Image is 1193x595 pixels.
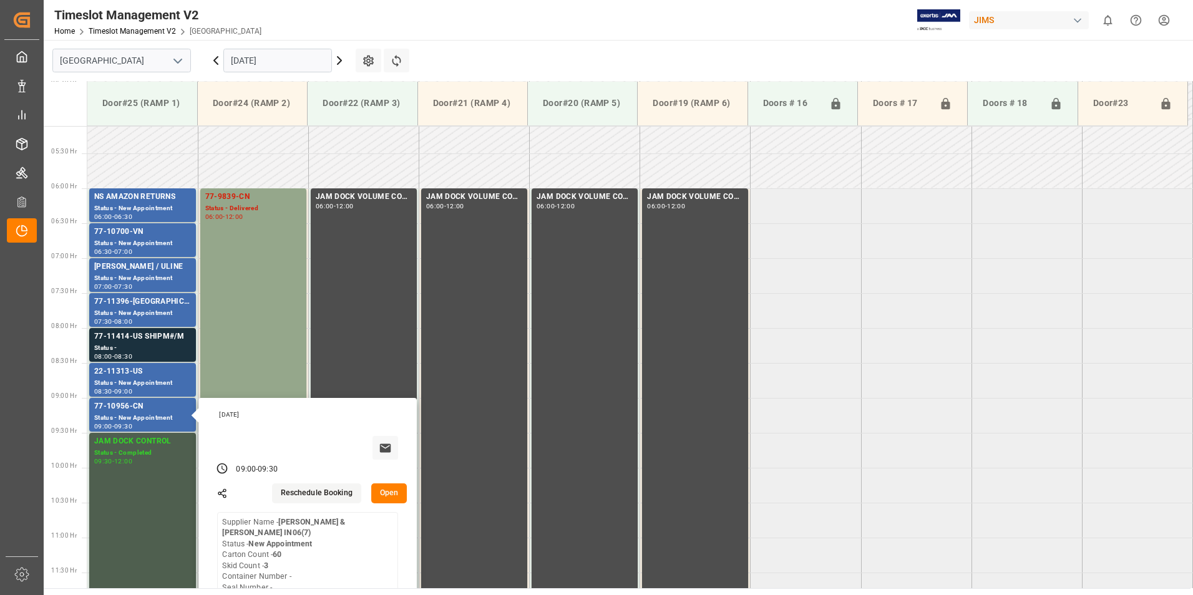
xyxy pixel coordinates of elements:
div: - [334,203,336,209]
div: 08:00 [94,354,112,359]
div: [DATE] [215,410,403,419]
div: Doors # 17 [868,92,934,115]
div: Status - [94,343,191,354]
span: 07:00 Hr [51,253,77,259]
div: 07:30 [114,284,132,289]
div: 06:30 [114,214,132,220]
div: Supplier Name - Status - Carton Count - Skid Count - Container Number - Seal Number - [222,517,393,594]
div: Door#20 (RAMP 5) [538,92,627,115]
div: 77-11396-[GEOGRAPHIC_DATA] [94,296,191,308]
div: 12:00 [336,203,354,209]
div: - [112,423,114,429]
div: Status - Completed [94,448,191,458]
span: 11:30 Hr [51,567,77,574]
span: 11:00 Hr [51,532,77,539]
div: 06:30 [94,249,112,254]
div: Status - New Appointment [94,413,191,423]
span: 10:00 Hr [51,462,77,469]
input: DD.MM.YYYY [223,49,332,72]
div: - [444,203,446,209]
a: Timeslot Management V2 [89,27,176,36]
div: Status - New Appointment [94,378,191,389]
div: 12:00 [225,214,243,220]
div: 09:00 [94,423,112,429]
b: New Appointment [248,539,312,548]
div: 08:00 [114,319,132,324]
b: 3 [264,561,268,570]
a: Home [54,27,75,36]
div: Doors # 16 [758,92,824,115]
div: Door#24 (RAMP 2) [208,92,297,115]
div: 07:00 [114,249,132,254]
div: 12:00 [446,203,464,209]
img: Exertis%20JAM%20-%20Email%20Logo.jpg_1722504956.jpg [917,9,960,31]
div: 22-11313-US [94,365,191,378]
div: Status - New Appointment [94,308,191,319]
div: 77-11414-US SHIPM#/M [94,331,191,343]
span: 08:00 Hr [51,322,77,329]
div: Doors # 18 [978,92,1044,115]
div: 06:00 [537,203,555,209]
input: Type to search/select [52,49,191,72]
div: - [112,249,114,254]
div: - [223,214,225,220]
div: 12:00 [114,458,132,464]
button: JIMS [969,8,1094,32]
div: - [112,354,114,359]
div: 77-9839-CN [205,191,301,203]
button: open menu [168,51,187,70]
div: Door#25 (RAMP 1) [97,92,187,115]
div: Door#23 [1088,92,1154,115]
div: JIMS [969,11,1089,29]
div: 77-10956-CN [94,400,191,413]
div: JAM DOCK CONTROL [94,435,191,448]
div: 77-10700-VN [94,226,191,238]
div: 07:00 [94,284,112,289]
div: NS AMAZON RETURNS [94,191,191,203]
div: - [555,203,557,209]
span: 05:30 Hr [51,148,77,155]
button: Help Center [1122,6,1150,34]
div: 06:00 [426,203,444,209]
div: 08:30 [114,354,132,359]
div: 12:00 [667,203,685,209]
button: show 0 new notifications [1094,6,1122,34]
div: Door#22 (RAMP 3) [318,92,407,115]
div: - [112,319,114,324]
button: Open [371,483,407,503]
div: 12:00 [557,203,575,209]
div: Status - New Appointment [94,203,191,214]
div: - [256,464,258,475]
div: JAM DOCK VOLUME CONTROL [537,191,633,203]
div: 07:30 [94,319,112,324]
span: 07:30 Hr [51,288,77,294]
div: - [112,284,114,289]
div: 06:00 [205,214,223,220]
div: - [112,214,114,220]
div: JAM DOCK VOLUME CONTROL [647,191,743,203]
div: - [112,389,114,394]
div: 09:00 [236,464,256,475]
div: Door#19 (RAMP 6) [648,92,737,115]
b: 60 [273,550,281,559]
span: 06:30 Hr [51,218,77,225]
span: 06:00 Hr [51,183,77,190]
span: 09:00 Hr [51,392,77,399]
div: Status - Delivered [205,203,301,214]
div: 06:00 [94,214,112,220]
div: 09:00 [114,389,132,394]
div: 06:00 [316,203,334,209]
button: Reschedule Booking [272,483,361,503]
div: 08:30 [94,389,112,394]
div: 06:00 [647,203,665,209]
div: [PERSON_NAME] / ULINE [94,261,191,273]
div: - [665,203,667,209]
div: JAM DOCK VOLUME CONTROL [426,191,522,203]
div: 09:30 [94,458,112,464]
div: 09:30 [114,423,132,429]
div: 09:30 [258,464,278,475]
div: - [112,458,114,464]
span: 08:30 Hr [51,357,77,364]
b: [PERSON_NAME] & [PERSON_NAME] IN06(7) [222,518,345,538]
div: JAM DOCK VOLUME CONTROL [316,191,412,203]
